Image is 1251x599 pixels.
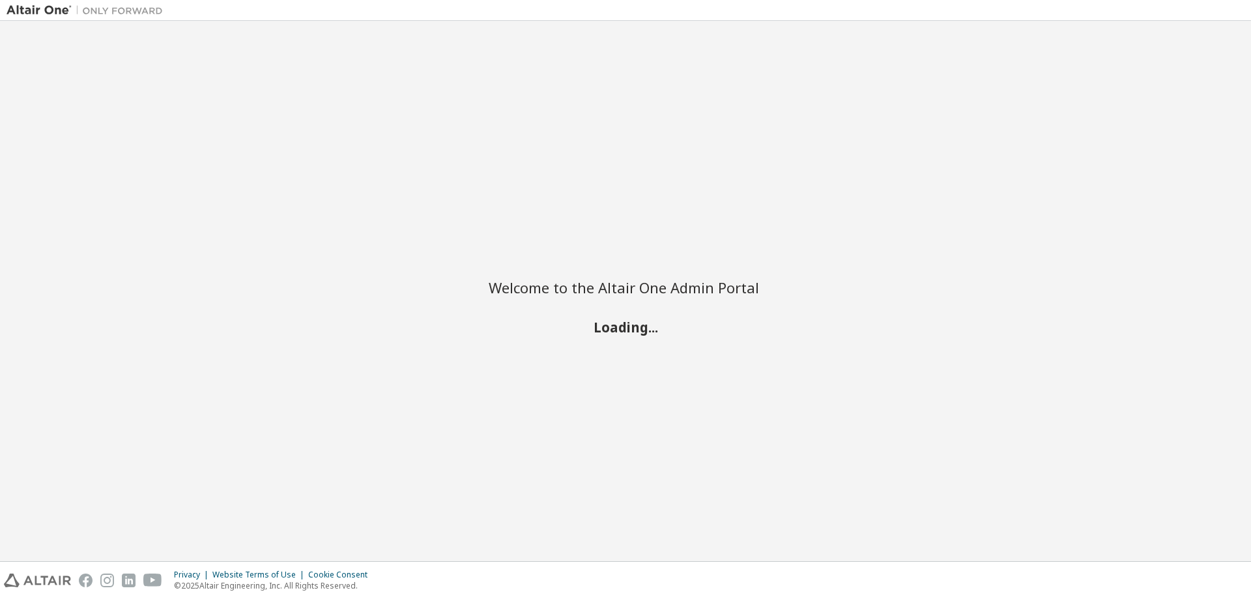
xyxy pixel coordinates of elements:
[79,574,93,587] img: facebook.svg
[122,574,136,587] img: linkedin.svg
[143,574,162,587] img: youtube.svg
[212,570,308,580] div: Website Terms of Use
[100,574,114,587] img: instagram.svg
[489,318,762,335] h2: Loading...
[489,278,762,297] h2: Welcome to the Altair One Admin Portal
[174,580,375,591] p: © 2025 Altair Engineering, Inc. All Rights Reserved.
[4,574,71,587] img: altair_logo.svg
[308,570,375,580] div: Cookie Consent
[174,570,212,580] div: Privacy
[7,4,169,17] img: Altair One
